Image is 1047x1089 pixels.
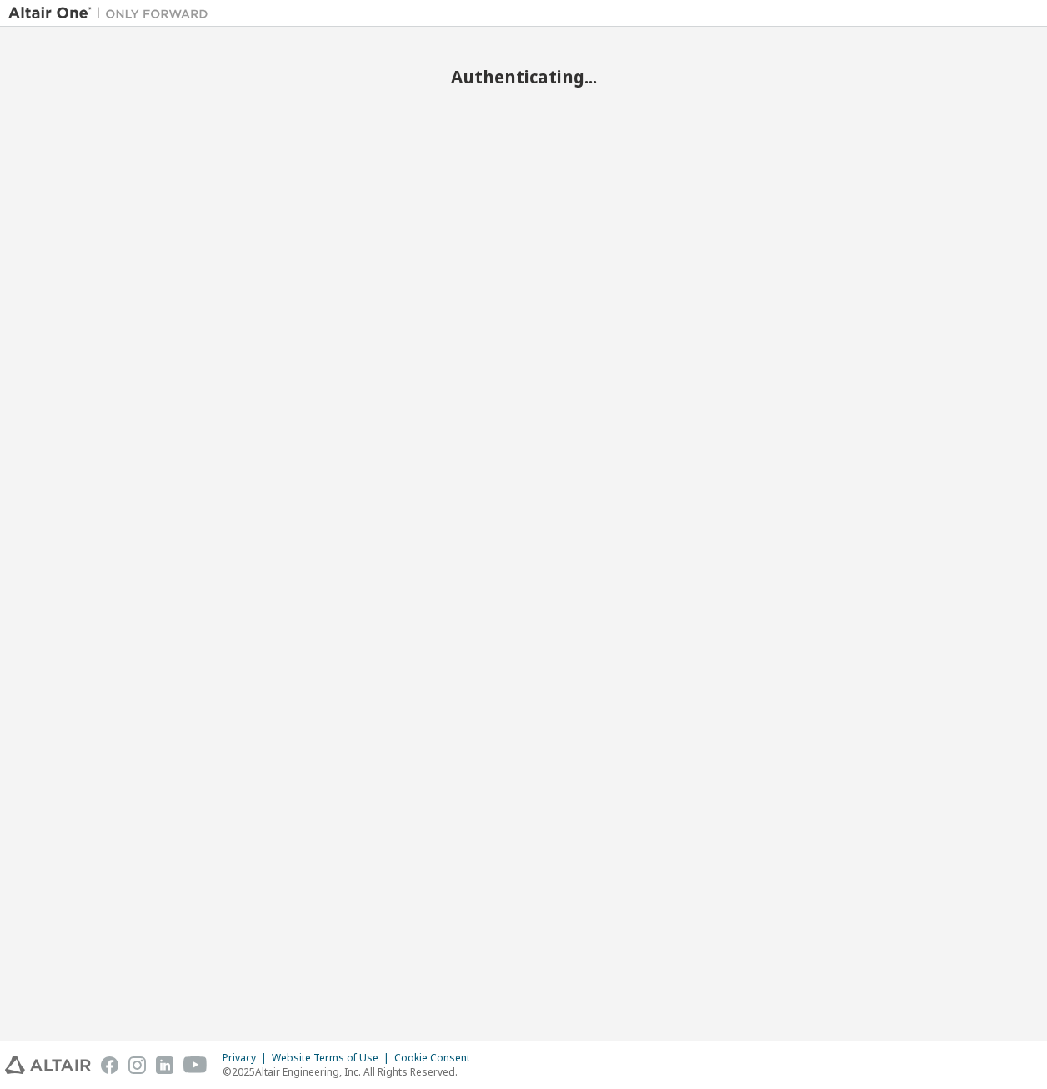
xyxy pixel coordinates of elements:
div: Privacy [223,1051,272,1065]
div: Website Terms of Use [272,1051,394,1065]
img: youtube.svg [183,1056,208,1074]
img: instagram.svg [128,1056,146,1074]
img: Altair One [8,5,217,22]
p: © 2025 Altair Engineering, Inc. All Rights Reserved. [223,1065,480,1079]
img: altair_logo.svg [5,1056,91,1074]
img: linkedin.svg [156,1056,173,1074]
div: Cookie Consent [394,1051,480,1065]
h2: Authenticating... [8,66,1039,88]
img: facebook.svg [101,1056,118,1074]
